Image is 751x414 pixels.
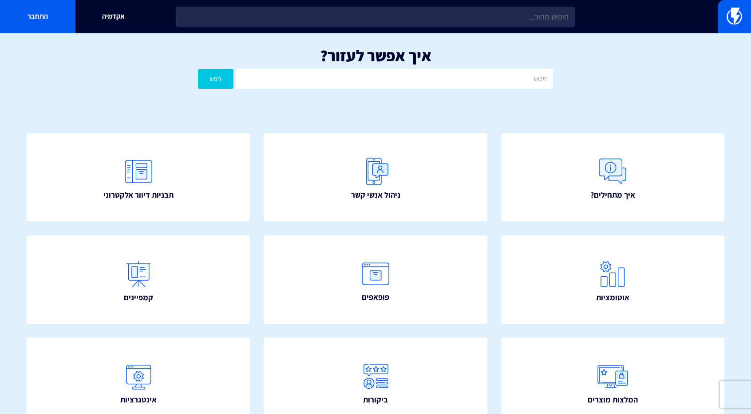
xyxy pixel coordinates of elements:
[198,69,233,89] button: חפש
[13,47,738,64] h1: איך אפשר לעזור?
[501,235,724,324] a: אוטומציות
[236,69,553,89] input: חיפוש
[351,189,400,201] span: ניהול אנשי קשר
[103,189,174,201] span: תבניות דיוור אלקטרוני
[27,133,250,222] a: תבניות דיוור אלקטרוני
[176,7,575,27] input: חיפוש מהיר...
[264,235,487,324] a: פופאפים
[363,394,388,406] span: ביקורות
[264,133,487,222] a: ניהול אנשי קשר
[124,292,153,303] span: קמפיינים
[588,394,638,406] span: המלצות מוצרים
[501,133,724,222] a: איך מתחילים?
[120,394,157,406] span: אינטגרציות
[362,291,389,303] span: פופאפים
[27,235,250,324] a: קמפיינים
[596,292,629,303] span: אוטומציות
[590,189,635,201] span: איך מתחילים?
